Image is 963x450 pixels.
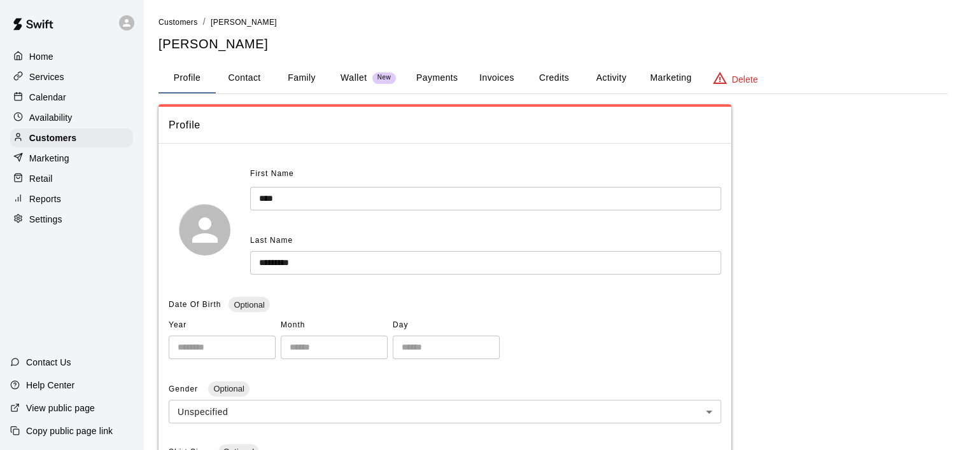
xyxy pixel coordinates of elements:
[10,210,133,229] a: Settings
[228,300,269,310] span: Optional
[169,300,221,309] span: Date Of Birth
[10,189,133,208] a: Reports
[10,128,133,147] a: Customers
[169,117,721,133] span: Profile
[281,315,388,336] span: Month
[29,193,61,205] p: Reports
[29,172,53,185] p: Retail
[372,74,396,82] span: New
[29,132,76,144] p: Customers
[158,17,198,27] a: Customers
[250,164,294,184] span: First Name
[29,152,69,165] p: Marketing
[158,63,216,93] button: Profile
[10,88,133,107] a: Calendar
[29,91,66,104] p: Calendar
[640,63,701,93] button: Marketing
[525,63,582,93] button: Credits
[10,108,133,127] a: Availability
[341,71,367,85] p: Wallet
[26,402,95,414] p: View public page
[393,315,500,336] span: Day
[26,425,113,437] p: Copy public page link
[158,63,948,93] div: basic tabs example
[273,63,330,93] button: Family
[158,18,198,27] span: Customers
[26,356,71,369] p: Contact Us
[158,36,948,53] h5: [PERSON_NAME]
[29,111,73,124] p: Availability
[211,18,277,27] span: [PERSON_NAME]
[29,213,62,226] p: Settings
[169,385,200,393] span: Gender
[582,63,640,93] button: Activity
[216,63,273,93] button: Contact
[208,384,249,393] span: Optional
[203,15,206,29] li: /
[250,236,293,245] span: Last Name
[732,73,758,86] p: Delete
[158,15,948,29] nav: breadcrumb
[10,67,133,86] a: Services
[169,400,721,423] div: Unspecified
[468,63,525,93] button: Invoices
[26,379,74,392] p: Help Center
[10,169,133,188] a: Retail
[169,315,276,336] span: Year
[406,63,468,93] button: Payments
[29,50,53,63] p: Home
[10,47,133,66] a: Home
[29,71,64,83] p: Services
[10,149,133,168] a: Marketing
